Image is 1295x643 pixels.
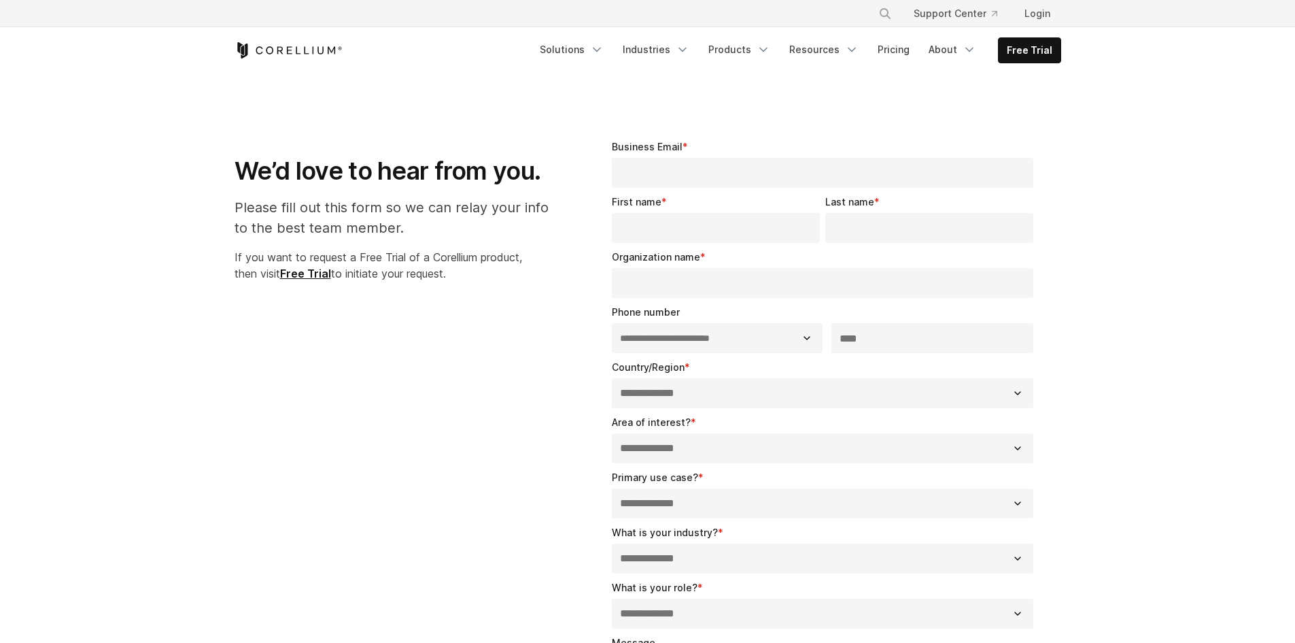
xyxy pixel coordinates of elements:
span: Area of interest? [612,416,691,428]
a: Products [700,37,778,62]
span: Phone number [612,306,680,318]
span: What is your role? [612,582,697,593]
div: Navigation Menu [532,37,1061,63]
a: Industries [615,37,697,62]
span: Country/Region [612,361,685,373]
span: What is your industry? [612,527,718,538]
a: Login [1014,1,1061,26]
p: Please fill out this form so we can relay your info to the best team member. [235,197,563,238]
a: Pricing [869,37,918,62]
span: Last name [825,196,874,208]
button: Search [873,1,897,26]
a: Free Trial [280,267,331,280]
a: Free Trial [999,38,1060,63]
div: Navigation Menu [862,1,1061,26]
p: If you want to request a Free Trial of a Corellium product, then visit to initiate your request. [235,249,563,282]
a: About [920,37,984,62]
a: Solutions [532,37,612,62]
a: Support Center [903,1,1008,26]
h1: We’d love to hear from you. [235,156,563,186]
span: Primary use case? [612,472,698,483]
span: Organization name [612,251,700,263]
a: Resources [781,37,867,62]
span: Business Email [612,141,683,152]
span: First name [612,196,661,208]
a: Corellium Home [235,42,343,59]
